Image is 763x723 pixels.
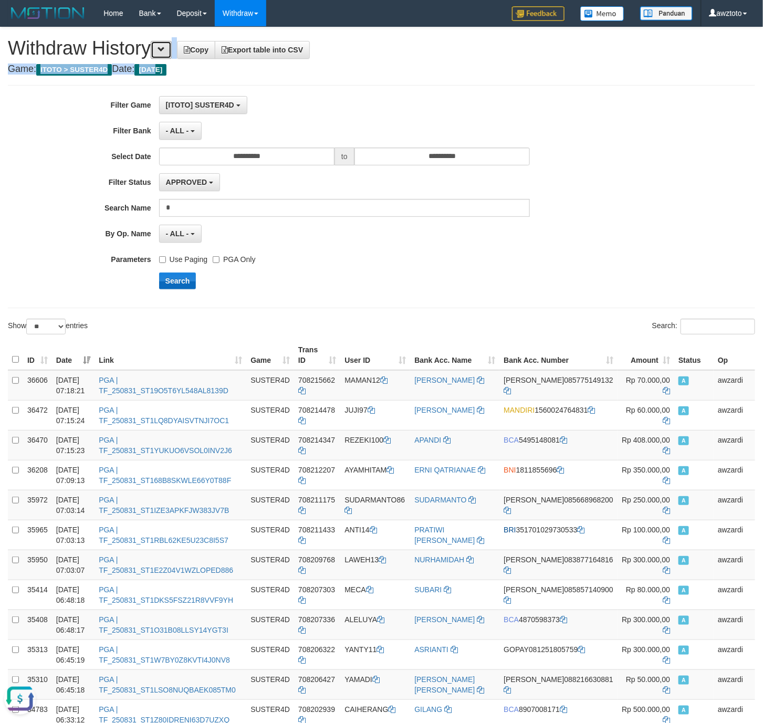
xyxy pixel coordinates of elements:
a: PRATIWI [PERSON_NAME] [414,526,475,544]
span: Rp 250.000,00 [622,496,670,504]
td: [DATE] 07:15:23 [52,430,95,460]
td: 1560024764831 [499,400,618,430]
button: [ITOTO] SUSTER4D [159,96,247,114]
button: Open LiveChat chat widget [4,4,36,36]
span: Rp 500.000,00 [622,705,670,714]
td: [DATE] 07:03:13 [52,520,95,550]
span: Rp 70.000,00 [626,376,670,384]
span: Approved - Marked by awzardi [678,466,689,475]
a: [PERSON_NAME] [PERSON_NAME] [414,675,475,694]
td: 5495148081 [499,430,618,460]
td: [DATE] 07:03:14 [52,490,95,520]
td: 708206427 [294,669,340,699]
span: [DATE] [134,64,166,76]
td: YANTY11 [340,640,410,669]
a: Export table into CSV [215,41,310,59]
th: Amount: activate to sort column ascending [618,340,674,370]
td: awzardi [714,490,755,520]
span: GOPAY [504,645,529,654]
td: ANTI14 [340,520,410,550]
td: SUDARMANTO86 [340,490,410,520]
td: SUSTER4D [246,640,294,669]
td: 708209768 [294,550,340,580]
h4: Game: Date: [8,64,755,75]
td: [DATE] 07:18:21 [52,370,95,401]
td: [DATE] 07:15:24 [52,400,95,430]
td: ALELUYA [340,610,410,640]
span: [PERSON_NAME] [504,496,564,504]
span: MANDIRI [504,406,535,414]
th: Link: activate to sort column ascending [95,340,246,370]
td: SUSTER4D [246,550,294,580]
td: 35313 [23,640,52,669]
label: PGA Only [213,250,255,265]
td: awzardi [714,460,755,490]
td: 4870598373 [499,610,618,640]
img: MOTION_logo.png [8,5,88,21]
td: awzardi [714,580,755,610]
span: BCA [504,615,519,624]
td: [DATE] 06:48:17 [52,610,95,640]
span: Approved - Marked by awzardi [678,706,689,715]
a: PGA | TF_250831_ST1RBL62KE5U23C8I5S7 [99,526,228,544]
td: 708207303 [294,580,340,610]
td: SUSTER4D [246,580,294,610]
label: Show entries [8,319,88,334]
td: 085857140900 [499,580,618,610]
span: Rp 50.000,00 [626,675,670,684]
span: [PERSON_NAME] [504,556,564,564]
button: - ALL - [159,225,202,243]
td: [DATE] 06:45:18 [52,669,95,699]
td: awzardi [714,640,755,669]
span: to [335,148,354,165]
a: PGA | TF_250831_ST1W7BY0Z8KVTI4J0NV8 [99,645,230,664]
a: PGA | TF_250831_ST168B8SKWLE66Y0T88F [99,466,231,485]
td: 35310 [23,669,52,699]
img: Button%20Memo.svg [580,6,624,21]
span: Rp 408.000,00 [622,436,670,444]
td: SUSTER4D [246,460,294,490]
th: Bank Acc. Number: activate to sort column ascending [499,340,618,370]
th: Date: activate to sort column ascending [52,340,95,370]
span: BCA [504,436,519,444]
th: Status [674,340,714,370]
td: JUJI97 [340,400,410,430]
span: Approved - Marked by awzardi [678,436,689,445]
span: Rp 300.000,00 [622,645,670,654]
span: Rp 300.000,00 [622,615,670,624]
a: SUDARMANTO [414,496,466,504]
td: SUSTER4D [246,400,294,430]
span: Rp 350.000,00 [622,466,670,474]
td: LAWEH13 [340,550,410,580]
td: SUSTER4D [246,370,294,401]
td: SUSTER4D [246,520,294,550]
td: 35972 [23,490,52,520]
a: [PERSON_NAME] [414,615,475,624]
td: 36208 [23,460,52,490]
input: PGA Only [213,256,220,263]
img: panduan.png [640,6,693,20]
a: Copy [177,41,215,59]
td: 081251805759 [499,640,618,669]
span: Rp 60.000,00 [626,406,670,414]
th: User ID: activate to sort column ascending [340,340,410,370]
span: Approved - Marked by awzardi [678,556,689,565]
a: PGA | TF_250831_ST1DKS5FSZ21R8VVF9YH [99,585,233,604]
img: Feedback.jpg [512,6,565,21]
td: 708206322 [294,640,340,669]
button: - ALL - [159,122,202,140]
td: awzardi [714,370,755,401]
th: Op [714,340,755,370]
a: GILANG [414,705,442,714]
a: SUBARI [414,585,442,594]
a: PGA | TF_250831_ST1E2Z04V1WZLOPED886 [99,556,233,574]
td: SUSTER4D [246,490,294,520]
a: PGA | TF_250831_ST1LSO8NUQBAEK085TM0 [99,675,236,694]
span: [ITOTO] SUSTER4D [166,101,234,109]
label: Use Paging [159,250,207,265]
td: 708211433 [294,520,340,550]
td: 35965 [23,520,52,550]
td: 35408 [23,610,52,640]
td: YAMADI [340,669,410,699]
td: awzardi [714,610,755,640]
